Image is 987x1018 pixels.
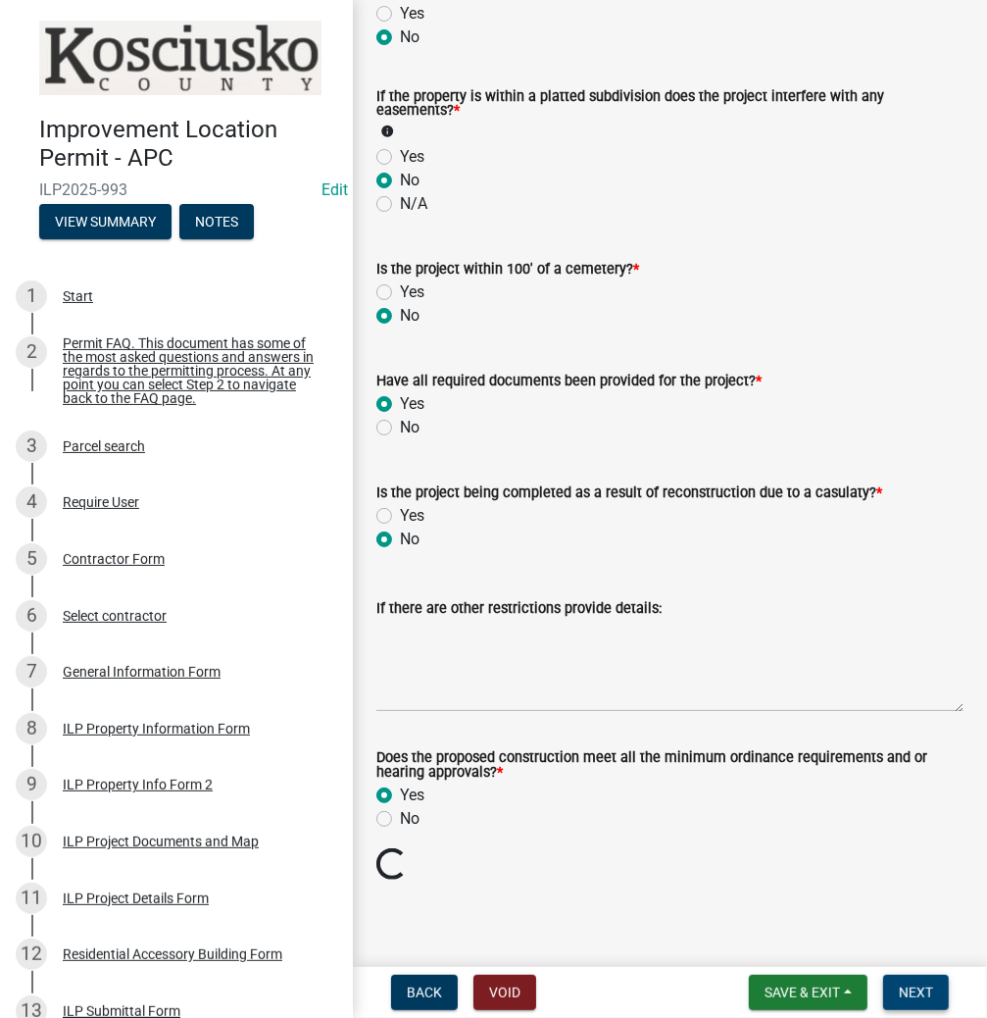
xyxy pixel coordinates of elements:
wm-modal-confirm: Summary [39,215,172,230]
label: N/A [400,192,427,216]
div: ILP Submittal Form [63,1004,180,1018]
label: Yes [400,504,424,528]
label: No [400,528,419,551]
span: Save & Exit [765,985,840,1000]
div: ILP Project Details Form [63,891,209,905]
label: No [400,807,419,831]
label: No [400,304,419,328]
label: If there are other restrictions provide details: [376,602,662,616]
div: 12 [16,939,47,970]
button: Save & Exit [749,975,867,1010]
div: Residential Accessory Building Form [63,947,282,961]
wm-modal-confirm: Edit Application Number [321,180,348,199]
wm-modal-confirm: Notes [179,215,254,230]
label: Yes [400,280,424,304]
button: Notes [179,204,254,239]
label: Yes [400,2,424,25]
label: Have all required documents been provided for the project? [376,375,762,388]
div: ILP Project Documents and Map [63,835,259,848]
label: No [400,416,419,439]
h4: Improvement Location Permit - APC [39,116,337,173]
div: 7 [16,656,47,687]
div: Start [63,289,93,303]
div: Require User [63,495,139,509]
label: Does the proposed construction meet all the minimum ordinance requirements and or hearing approvals? [376,751,963,780]
button: Void [473,975,536,1010]
div: 6 [16,600,47,632]
label: Yes [400,392,424,416]
label: Yes [400,784,424,807]
div: 5 [16,543,47,575]
div: General Information Form [63,665,221,679]
div: 1 [16,280,47,312]
label: Is the project within 100' of a cemetery? [376,263,639,277]
span: Next [899,985,933,1000]
div: Contractor Form [63,552,165,566]
div: Select contractor [63,609,167,623]
span: Back [407,985,442,1000]
button: Back [391,975,458,1010]
div: 9 [16,769,47,800]
div: 2 [16,336,47,368]
img: Kosciusko County, Indiana [39,21,321,95]
label: Is the project being completed as a result of reconstruction due to a casulaty? [376,486,882,500]
div: 10 [16,826,47,857]
div: 4 [16,486,47,518]
button: Next [883,975,949,1010]
label: No [400,25,419,49]
button: View Summary [39,204,172,239]
div: ILP Property Info Form 2 [63,778,213,791]
div: ILP Property Information Form [63,722,250,736]
label: If the property is within a platted subdivision does the project interfere with any easements? [376,90,963,119]
i: info [380,125,394,138]
div: 11 [16,883,47,914]
a: Edit [321,180,348,199]
div: Parcel search [63,439,145,453]
div: 8 [16,713,47,744]
span: ILP2025-993 [39,180,314,199]
div: 3 [16,431,47,462]
label: Yes [400,145,424,169]
label: No [400,169,419,192]
div: Permit FAQ. This document has some of the most asked questions and answers in regards to the perm... [63,336,321,405]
